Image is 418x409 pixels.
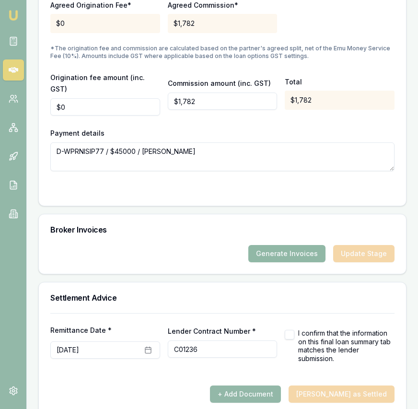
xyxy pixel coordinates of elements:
[168,79,271,87] label: Commission amount (inc. GST)
[50,129,104,137] label: Payment details
[50,14,160,33] div: $0
[50,327,160,334] label: Remittance Date *
[8,10,19,21] img: emu-icon-u.png
[50,341,160,359] button: [DATE]
[50,0,160,10] p: Agreed Origination Fee*
[50,98,160,116] input: $
[50,45,395,60] p: *The origination fee and commission are calculated based on the partner's agreed split, net of th...
[285,77,395,87] p: Total
[248,245,325,262] button: Generate Invoices
[285,91,395,110] div: $1,782
[168,14,278,33] div: $1,782
[50,294,395,302] h3: Settlement Advice
[168,0,278,10] p: Agreed Commission*
[210,386,281,403] button: + Add Document
[50,226,395,234] h3: Broker Invoices
[50,142,395,171] textarea: D-WPRNISIP77 / $45000 / [PERSON_NAME]
[298,329,395,362] label: I confirm that the information on this final loan summary tab matches the lender submission.
[168,93,278,110] input: $
[168,327,256,335] label: Lender Contract Number *
[50,73,145,93] label: Origination fee amount (inc. GST)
